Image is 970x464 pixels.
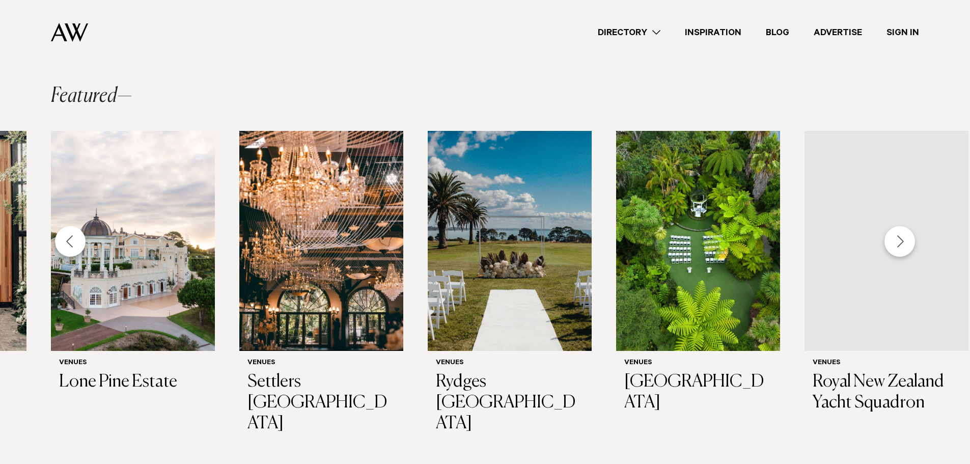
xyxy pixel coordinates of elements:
h3: Lone Pine Estate [59,372,207,393]
a: Directory [586,26,673,40]
a: Native bush wedding setting Venues [GEOGRAPHIC_DATA] [616,131,780,421]
a: Inspiration [673,26,754,40]
a: Sign In [874,26,931,40]
a: Auckland Weddings Venues | Settlers Country Manor Venues Settlers [GEOGRAPHIC_DATA] [239,131,403,442]
h6: Venues [624,359,772,368]
h6: Venues [247,359,395,368]
h3: Royal New Zealand Yacht Squadron [813,372,960,414]
a: Blog [754,26,801,40]
h3: [GEOGRAPHIC_DATA] [624,372,772,414]
img: Exterior view of Lone Pine Estate [51,131,215,351]
h3: Settlers [GEOGRAPHIC_DATA] [247,372,395,434]
img: Auckland Weddings Logo [51,23,88,42]
a: Advertise [801,26,874,40]
h6: Venues [59,359,207,368]
h2: Featured [51,86,132,106]
h3: Rydges [GEOGRAPHIC_DATA] [436,372,584,434]
img: Wedding ceremony at Rydges Formosa [428,131,592,351]
img: Auckland Weddings Venues | Settlers Country Manor [239,131,403,351]
h6: Venues [436,359,584,368]
a: Exterior view of Lone Pine Estate Venues Lone Pine Estate [51,131,215,401]
h6: Venues [813,359,960,368]
img: Native bush wedding setting [616,131,780,351]
a: Auckland Weddings Venues | Royal New Zealand Yacht Squadron Venues Royal New Zealand Yacht Squadron [805,131,968,421]
a: Wedding ceremony at Rydges Formosa Venues Rydges [GEOGRAPHIC_DATA] [428,131,592,442]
